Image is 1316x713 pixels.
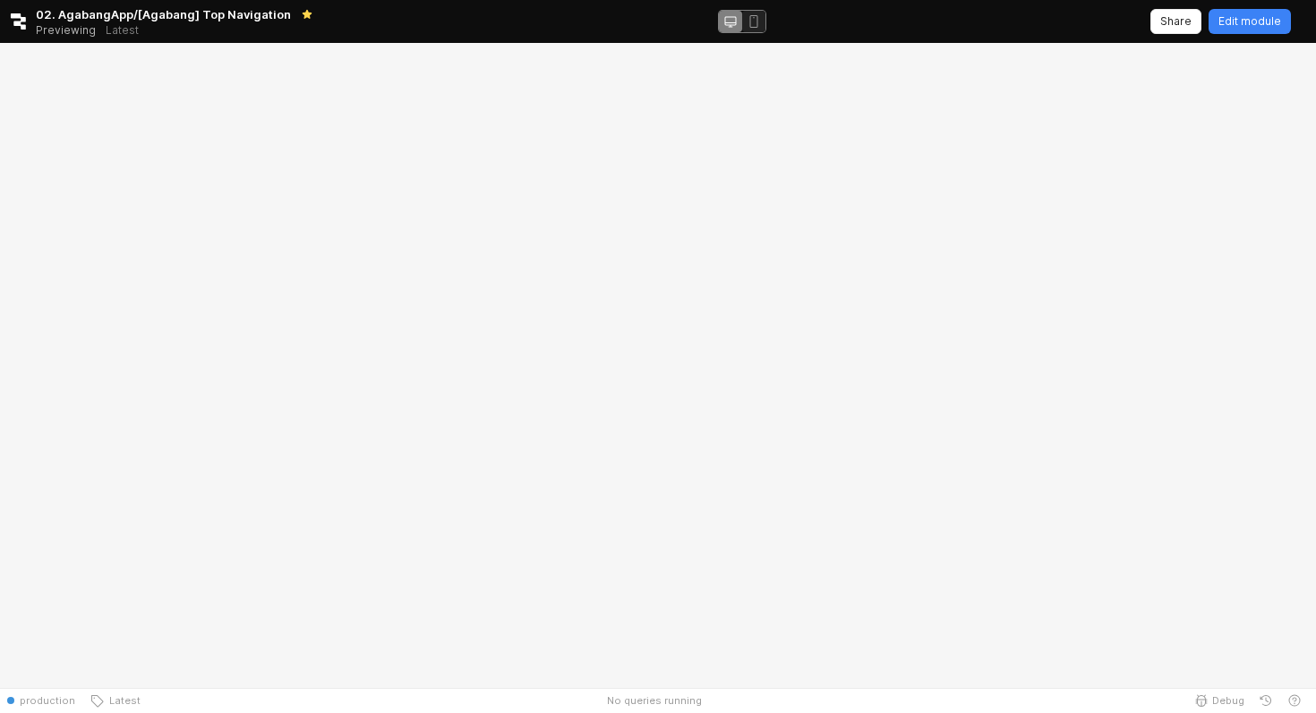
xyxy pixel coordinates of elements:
button: Share app [1150,9,1201,34]
button: Edit module [1209,9,1291,34]
span: Previewing [36,21,96,39]
button: Debug [1187,688,1252,713]
button: Latest [82,688,148,713]
span: 02. AgabangApp/[Agabang] Top Navigation [36,5,291,23]
p: Edit module [1218,14,1281,29]
div: Previewing Latest [36,18,149,43]
span: No queries running [607,693,702,708]
span: Latest [104,693,141,708]
span: production [20,693,75,708]
span: Debug [1212,693,1244,708]
button: History [1252,688,1280,713]
p: Share [1160,14,1192,29]
button: Releases and History [96,18,149,43]
button: Help [1280,688,1309,713]
button: Remove app from favorites [298,5,316,23]
p: Latest [106,23,139,38]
